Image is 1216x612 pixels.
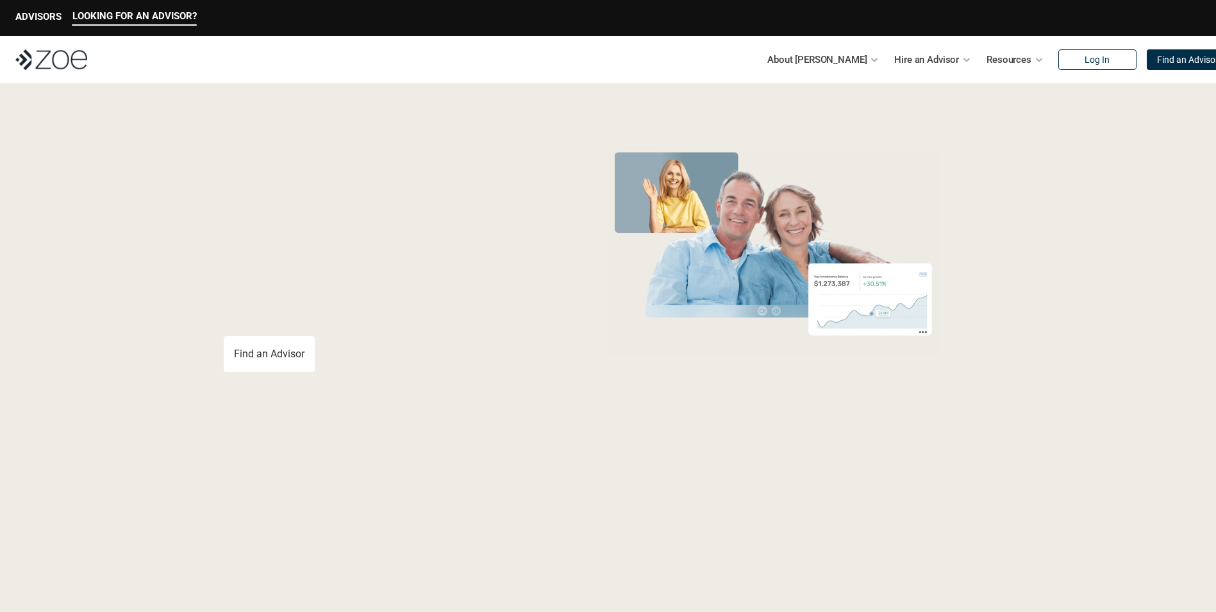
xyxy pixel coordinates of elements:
p: Resources [987,50,1031,69]
a: Find an Advisor [224,336,315,372]
p: ADVISORS [15,11,62,22]
span: with a Financial Advisor [224,185,483,277]
a: Log In [1058,49,1137,70]
p: LOOKING FOR AN ADVISOR? [72,10,197,22]
span: Grow Your Wealth [224,142,509,191]
p: Hire an Advisor [894,50,959,69]
p: Find an Advisor [234,348,304,360]
p: About [PERSON_NAME] [767,50,867,69]
p: Loremipsum: *DolOrsi Ametconsecte adi Eli Seddoeius tem inc utlaboreet. Dol 0496 MagNaal Enimadmi... [31,536,1185,582]
p: You deserve an advisor you can trust. [PERSON_NAME], hire, and invest with vetted, fiduciary, fin... [224,290,554,321]
p: Log In [1085,55,1110,65]
em: The information in the visuals above is for illustrative purposes only and does not represent an ... [596,362,951,370]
